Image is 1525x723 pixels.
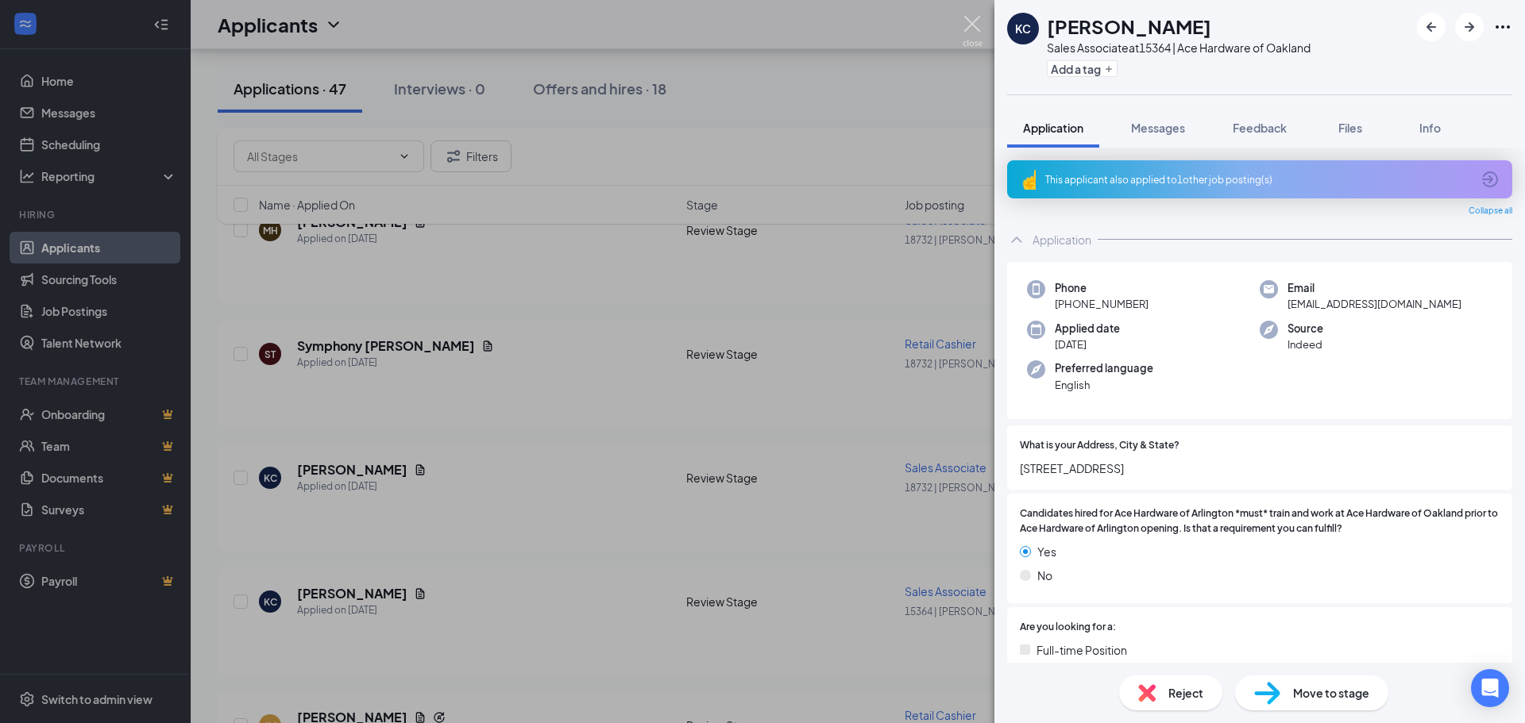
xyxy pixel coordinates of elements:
span: [STREET_ADDRESS] [1020,460,1500,477]
span: Info [1419,121,1441,135]
span: Move to stage [1293,684,1369,702]
button: PlusAdd a tag [1047,60,1118,77]
span: No [1037,567,1052,584]
span: Applied date [1055,321,1120,337]
span: What is your Address, City & State? [1020,438,1179,453]
span: Indeed [1288,337,1323,352]
div: KC [1015,21,1031,37]
h1: [PERSON_NAME] [1047,13,1211,40]
div: Sales Associate at 15364 | Ace Hardware of Oakland [1047,40,1311,56]
span: Preferred language [1055,360,1153,376]
span: Yes [1037,543,1056,560]
span: Feedback [1233,121,1287,135]
span: Messages [1131,121,1185,135]
span: [PHONE_NUMBER] [1055,296,1149,312]
svg: Plus [1104,64,1114,74]
span: Source [1288,321,1323,337]
span: Collapse all [1469,205,1512,217]
span: Candidates hired for Ace Hardware of Arlington *must* train and work at Ace Hardware of Oakland p... [1020,506,1500,536]
span: Files [1338,121,1362,135]
svg: ArrowLeftNew [1422,17,1441,37]
svg: Ellipses [1493,17,1512,37]
svg: ChevronUp [1007,230,1026,249]
span: Reject [1168,684,1203,702]
svg: ArrowRight [1460,17,1479,37]
span: Phone [1055,280,1149,296]
span: [DATE] [1055,337,1120,352]
span: English [1055,377,1153,393]
div: This applicant also applied to 1 other job posting(s) [1045,173,1471,187]
div: Open Intercom Messenger [1471,669,1509,707]
div: Application [1033,232,1091,248]
button: ArrowRight [1455,13,1484,41]
svg: ArrowCircle [1481,170,1500,189]
span: Application [1023,121,1083,135]
span: Are you looking for a: [1020,620,1116,635]
span: Email [1288,280,1461,296]
button: ArrowLeftNew [1417,13,1446,41]
span: [EMAIL_ADDRESS][DOMAIN_NAME] [1288,296,1461,312]
span: Full-time Position [1037,641,1127,659]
